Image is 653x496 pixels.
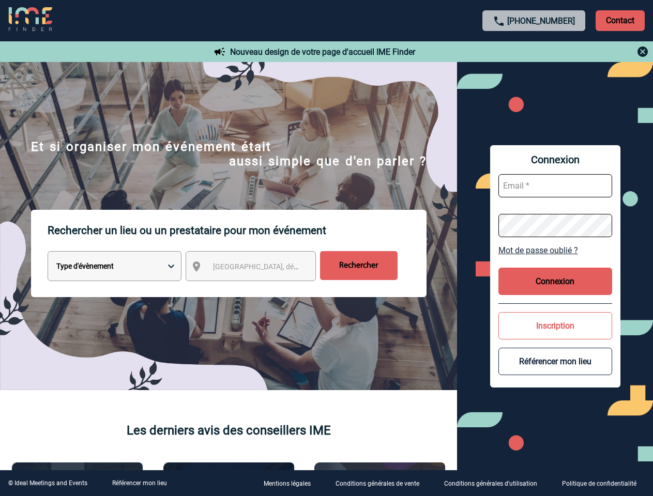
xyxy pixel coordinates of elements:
[493,15,505,27] img: call-24-px.png
[320,251,398,280] input: Rechercher
[444,481,537,488] p: Conditions générales d'utilisation
[498,348,612,375] button: Référencer mon lieu
[255,478,327,488] a: Mentions légales
[264,481,311,488] p: Mentions légales
[336,481,419,488] p: Conditions générales de vente
[507,16,575,26] a: [PHONE_NUMBER]
[498,245,612,255] a: Mot de passe oublié ?
[498,268,612,295] button: Connexion
[48,210,427,251] p: Rechercher un lieu ou un prestataire pour mon événement
[596,10,645,31] p: Contact
[498,153,612,166] span: Connexion
[213,262,357,271] span: [GEOGRAPHIC_DATA], département, région...
[554,478,653,488] a: Politique de confidentialité
[498,312,612,339] button: Inscription
[112,479,167,487] a: Référencer mon lieu
[8,479,87,487] div: © Ideal Meetings and Events
[327,478,436,488] a: Conditions générales de vente
[562,481,636,488] p: Politique de confidentialité
[498,174,612,197] input: Email *
[436,478,554,488] a: Conditions générales d'utilisation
